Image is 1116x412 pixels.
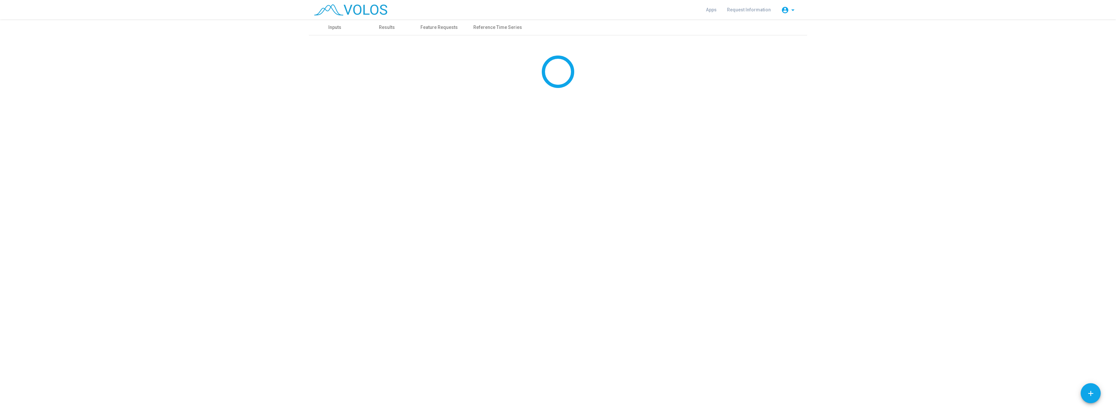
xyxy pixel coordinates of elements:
div: Reference Time Series [473,24,522,31]
button: Add icon [1081,383,1101,403]
div: Inputs [328,24,341,31]
span: Apps [706,7,717,12]
mat-icon: add [1086,389,1095,398]
div: Feature Requests [420,24,458,31]
mat-icon: account_circle [781,6,789,14]
div: Results [379,24,395,31]
mat-icon: arrow_drop_down [789,6,797,14]
a: Apps [701,4,722,16]
a: Request Information [722,4,776,16]
span: Request Information [727,7,771,12]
